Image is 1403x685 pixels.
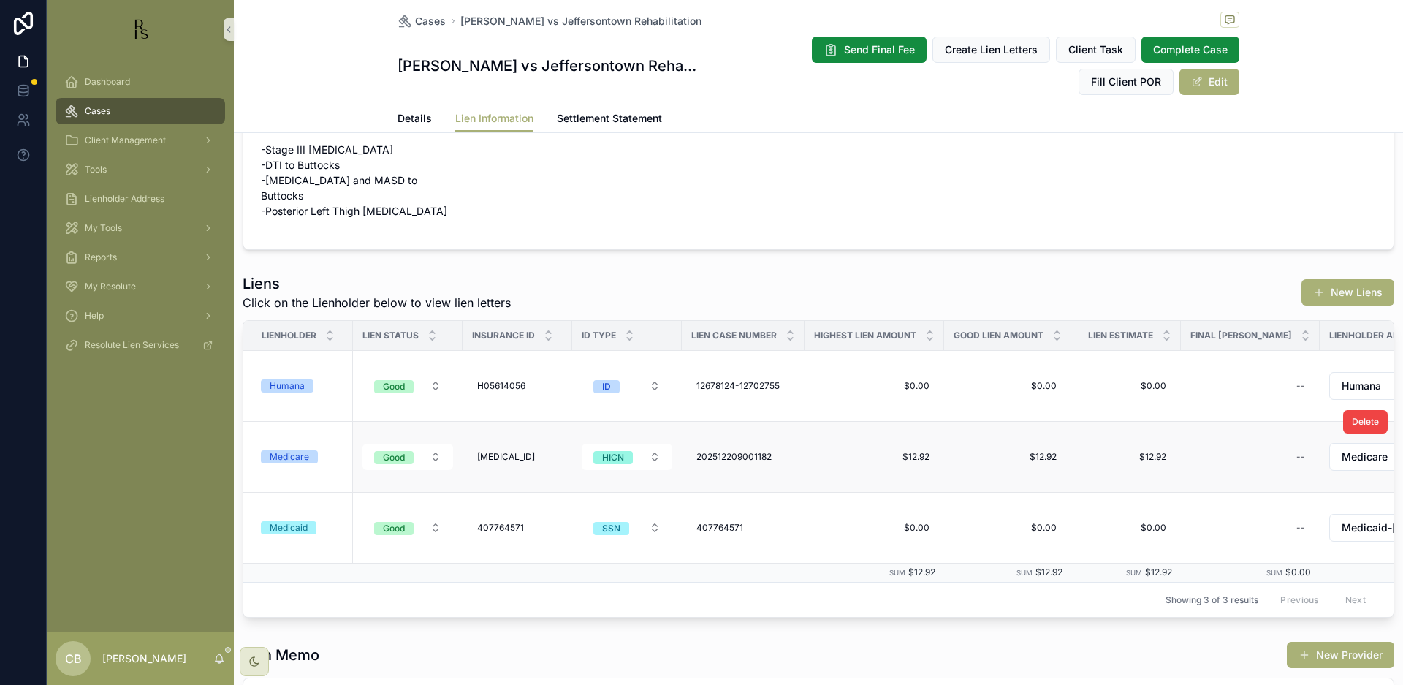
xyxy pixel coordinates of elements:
div: -- [1296,522,1305,534]
a: 202512209001182 [691,445,796,469]
a: Dashboard [56,69,225,95]
div: HICN [602,451,624,464]
a: [MEDICAL_ID] [471,445,563,469]
a: Details [398,105,432,135]
a: 12678124-12702755 [691,374,796,398]
div: scrollable content [47,58,234,377]
span: Complete Case [1153,42,1228,57]
button: New Provider [1287,642,1394,668]
span: Showing 3 of 3 results [1166,594,1258,606]
a: Select Button [581,514,673,542]
button: Select Button [582,373,672,399]
span: [MEDICAL_ID] [477,451,535,463]
a: Select Button [581,372,673,400]
a: $0.00 [1080,374,1172,398]
span: Lien Information [455,111,533,126]
a: Medicaid [261,521,344,534]
a: $0.00 [813,516,935,540]
a: Lien Information [455,105,533,133]
span: Cases [415,14,446,29]
span: $12.92 [1145,567,1172,578]
span: Click on the Lienholder below to view lien letters [243,294,511,311]
span: Details [398,111,432,126]
span: Final [PERSON_NAME] [1190,330,1292,341]
span: Highest Lien Amount [814,330,916,341]
small: Sum [1016,569,1033,577]
h1: Liens [243,273,511,294]
span: Medicaid-[GEOGRAPHIC_DATA] [1342,521,1402,535]
span: $0.00 [1086,380,1166,392]
span: Fill Client POR [1091,75,1161,89]
span: $12.92 [908,567,935,578]
span: 202512209001182 [696,451,772,463]
a: Settlement Statement [557,105,662,135]
button: Fill Client POR [1079,69,1174,95]
a: My Resolute [56,273,225,300]
button: Select Button [362,373,453,399]
span: Humana [1342,379,1381,393]
a: Client Management [56,127,225,154]
small: Sum [1126,569,1142,577]
span: Client Task [1068,42,1123,57]
div: Good [383,380,405,393]
span: $0.00 [1086,522,1166,534]
a: Humana [261,379,344,393]
span: 407764571 [696,522,743,534]
a: Cases [56,98,225,124]
h1: [PERSON_NAME] vs Jeffersontown Rehabilitation [398,56,702,76]
span: $0.00 [1285,567,1311,578]
span: Resolute Lien Services [85,339,179,351]
span: ID Type [582,330,616,341]
span: Medicare [1342,450,1388,464]
a: Select Button [362,443,454,471]
span: Client Management [85,135,166,146]
span: $12.92 [959,451,1057,463]
small: Sum [889,569,905,577]
small: Sum [1266,569,1282,577]
button: Client Task [1056,37,1136,63]
span: Good Lien Amount [954,330,1043,341]
span: Lien Case Number [691,330,777,341]
span: H05614056 [477,380,525,392]
a: Select Button [362,372,454,400]
span: Settlement Statement [557,111,662,126]
span: Reports [85,251,117,263]
a: Tools [56,156,225,183]
a: -- [1190,445,1311,469]
a: Medicare [261,450,344,463]
button: Delete [1343,410,1388,434]
span: Lienholder Address [85,193,164,205]
a: $0.00 [813,374,935,398]
a: Cases [398,14,446,29]
button: Send Final Fee [812,37,927,63]
button: Select Button [362,515,453,541]
a: -- [1190,374,1311,398]
p: -Stage III [MEDICAL_DATA] -DTI to Buttocks -[MEDICAL_DATA] and MASD to Buttocks -Posterior Left T... [261,142,531,219]
a: Select Button [581,443,673,471]
span: CB [65,650,82,667]
span: $12.92 [819,451,929,463]
a: [PERSON_NAME] vs Jeffersontown Rehabilitation [460,14,701,29]
span: $12.92 [1086,451,1166,463]
a: $12.92 [953,445,1062,469]
span: Dashboard [85,76,130,88]
span: $12.92 [1035,567,1062,578]
button: Complete Case [1141,37,1239,63]
span: Send Final Fee [844,42,915,57]
span: Help [85,310,104,322]
span: Lienholder [262,330,316,341]
span: Insurance ID [472,330,535,341]
button: Edit [1179,69,1239,95]
a: My Tools [56,215,225,241]
button: New Liens [1301,279,1394,306]
div: Humana [270,379,305,393]
div: SSN [602,522,620,535]
h1: Lien Memo [243,645,319,665]
a: $12.92 [1080,445,1172,469]
button: Create Lien Letters [932,37,1050,63]
div: -- [1296,451,1305,463]
span: $0.00 [959,380,1057,392]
